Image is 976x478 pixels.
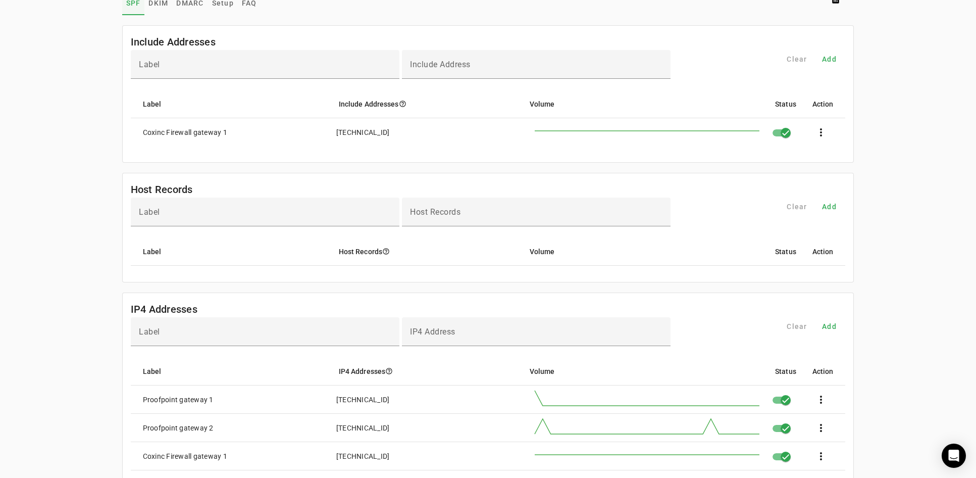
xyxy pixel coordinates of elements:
[767,237,804,266] mat-header-cell: Status
[143,127,227,137] div: Coxinc Firewall gateway 1
[522,90,767,118] mat-header-cell: Volume
[131,301,197,317] mat-card-title: IP4 Addresses
[767,357,804,386] mat-header-cell: Status
[804,90,846,118] mat-header-cell: Action
[804,237,846,266] mat-header-cell: Action
[122,25,854,163] fm-list-table: Include Addresses
[143,395,214,405] div: Proofpoint gateway 1
[822,54,837,64] span: Add
[822,202,837,212] span: Add
[131,34,216,50] mat-card-title: Include Addresses
[336,395,390,405] div: [TECHNICAL_ID]
[813,198,845,216] button: Add
[399,100,406,108] i: help_outline
[143,451,227,461] div: Coxinc Firewall gateway 1
[139,60,160,69] mat-label: Label
[131,181,193,198] mat-card-title: Host Records
[813,50,845,68] button: Add
[131,237,331,266] mat-header-cell: Label
[331,237,522,266] mat-header-cell: Host Records
[410,327,455,337] mat-label: IP4 Address
[522,357,767,386] mat-header-cell: Volume
[813,317,845,336] button: Add
[139,327,160,337] mat-label: Label
[382,248,390,255] i: help_outline
[336,127,390,137] div: [TECHNICAL_ID]
[385,367,393,375] i: help_outline
[331,357,522,386] mat-header-cell: IP4 Addresses
[331,90,522,118] mat-header-cell: Include Addresses
[139,207,160,217] mat-label: Label
[804,357,846,386] mat-header-cell: Action
[822,321,837,331] span: Add
[522,237,767,266] mat-header-cell: Volume
[131,90,331,118] mat-header-cell: Label
[143,423,214,433] div: Proofpoint gateway 2
[122,173,854,282] fm-list-table: Host Records
[767,90,804,118] mat-header-cell: Status
[410,60,471,69] mat-label: Include Address
[336,451,390,461] div: [TECHNICAL_ID]
[942,444,966,468] div: Open Intercom Messenger
[410,207,460,217] mat-label: Host Records
[131,357,331,386] mat-header-cell: Label
[336,423,390,433] div: [TECHNICAL_ID]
